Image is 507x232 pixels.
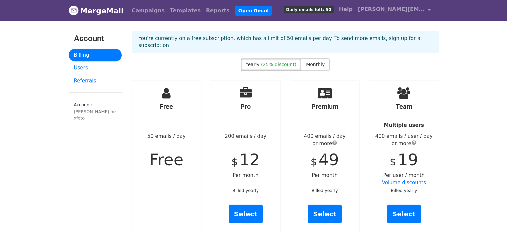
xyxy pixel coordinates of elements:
[132,102,201,110] h4: Free
[382,180,426,186] a: Volume discounts
[391,188,417,193] small: Billed yearly
[149,150,183,169] span: Free
[281,3,336,16] a: Daily emails left: 50
[261,62,296,67] span: (25% discount)
[74,34,116,43] h3: Account
[384,122,424,128] strong: Multiple users
[319,150,339,169] span: 49
[69,49,122,62] a: Billing
[203,4,232,17] a: Reports
[306,62,325,67] span: Monthly
[231,156,238,168] span: $
[387,205,421,223] a: Select
[229,205,263,223] a: Select
[336,3,355,16] a: Help
[308,205,342,223] a: Select
[74,108,116,121] div: [PERSON_NAME].nexfoto
[355,3,433,18] a: [PERSON_NAME][EMAIL_ADDRESS][DOMAIN_NAME]
[239,150,260,169] span: 12
[369,133,439,148] div: 400 emails / user / day or more
[167,4,203,17] a: Templates
[69,74,122,87] a: Referrals
[398,150,418,169] span: 19
[139,35,432,49] p: You're currently on a free subscription, which has a limit of 50 emails per day. To send more ema...
[290,102,360,110] h4: Premium
[69,4,124,18] a: MergeMail
[235,6,272,16] a: Open Gmail
[284,6,333,13] span: Daily emails left: 50
[69,5,79,15] img: MergeMail logo
[369,102,439,110] h4: Team
[390,156,396,168] span: $
[311,156,317,168] span: $
[290,133,360,148] div: 400 emails / day or more
[232,188,259,193] small: Billed yearly
[246,62,260,67] span: Yearly
[312,188,338,193] small: Billed yearly
[69,61,122,74] a: Users
[129,4,167,17] a: Campaigns
[211,102,280,110] h4: Pro
[358,5,425,13] span: [PERSON_NAME][EMAIL_ADDRESS][DOMAIN_NAME]
[74,102,116,121] small: Account:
